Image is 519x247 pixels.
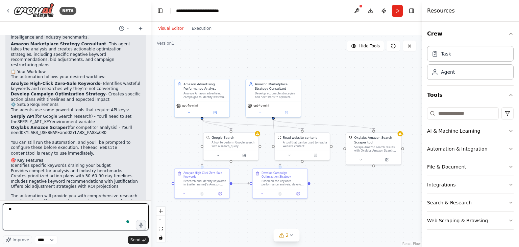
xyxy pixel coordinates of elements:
[136,220,146,230] button: Click to speak your automation idea
[427,176,514,194] button: Integrations
[271,119,376,130] g: Edge from 6a412c08-86b4-47ae-88b9-88ec9045f06b to 12733032-072f-44e4-bfe2-6ab04174d3a9
[59,7,76,15] div: BETA
[182,104,198,108] span: gpt-4o-mini
[354,145,398,153] div: Scrape Amazon search results with Oxylabs Amazon Search Scraper
[212,141,256,148] div: A tool to perform Google search with a search_query.
[11,108,141,113] p: The agents use some powerful tools that require API keys:
[11,140,141,157] p: You can still run the automation, and you'll be prompted to configure these before execution. The...
[174,79,230,117] div: Amazon Advertising Performance AnalystAnalyze Amazon advertising campaigns to identify wasteful a...
[202,110,228,115] button: Open in side panel
[283,136,317,140] div: Read website content
[183,171,227,178] div: Analyze High-Click Zero-Sale Keywords
[427,105,514,235] div: Tools
[441,50,451,57] div: Task
[427,140,514,158] button: Automation & Integration
[11,81,141,92] li: - Identifies wasteful keywords and researches why they're not converting
[11,81,100,86] strong: Analyze High-Click Zero-Sale Keywords
[11,145,117,156] code: Read website content
[156,224,165,233] button: fit view
[11,114,34,119] strong: Serply API
[303,153,328,158] button: Open in side panel
[277,136,281,139] img: ScrapeWebsiteTool
[128,236,149,244] button: Send
[11,163,141,169] li: Identifies specific keywords draining your budget
[174,168,230,199] div: Analyze High-Click Zero-Sale KeywordsResearch and identify keywords in {seller_name}'s Amazon adv...
[68,131,106,135] code: OXYLABS_PASSWORD
[155,6,165,16] button: Hide left sidebar
[252,168,308,199] div: Develop Campaign Optimization StrategyBased on the keyword performance analysis, develop a compre...
[11,158,141,163] h2: 🎯 Key Features
[11,102,141,108] h2: ⚙️ Setup Requirements
[253,104,269,108] span: gpt-4o-mini
[116,24,132,32] button: Switch to previous chat
[212,191,227,197] button: Open in side panel
[427,158,514,176] button: File & Document
[286,232,289,239] span: 2
[157,41,174,46] div: Version 1
[3,203,149,230] textarea: To enrich screen reader interactions, please activate Accessibility in Grammarly extension settings
[13,237,29,243] span: Improve
[183,92,227,99] div: Analyze Amazon advertising campaigns to identify wasteful ad spend by researching keywords with h...
[349,136,353,139] img: OxylabsAmazonSearchScraperTool
[11,114,141,125] li: (for Google Search research) - You'll need to set the environment variable
[255,82,298,91] div: Amazon Marketplace Strategy Consultant
[11,184,141,189] li: Offers bid adjustment strategies with ROI projections
[441,69,455,75] div: Agent
[183,179,227,186] div: Research and identify keywords in {seller_name}'s Amazon advertising campaigns that are generatin...
[283,141,327,148] div: A tool that can be used to read a website content.
[21,131,60,135] code: OXYLABS_USERNAME
[14,3,54,18] img: Logo
[262,171,305,178] div: Develop Campaign Optimization Strategy
[3,235,32,244] button: Improve
[346,132,401,165] div: OxylabsAmazonSearchScraperToolOxylabs Amazon Search Scraper toolScrape Amazon search results with...
[402,242,421,246] a: React Flow attribution
[271,119,282,165] g: Edge from 6a412c08-86b4-47ae-88b9-88ec9045f06b to 5698d359-51c0-4386-94b3-3cc1ff759936
[274,110,299,115] button: Open in side panel
[262,179,305,186] div: Based on the keyword performance analysis, develop a comprehensive strategy to reduce wasteful ad...
[11,125,68,130] strong: Oxylabs Amazon Scraper
[18,120,52,125] code: SERPLY_API_KEY
[274,132,330,160] div: ScrapeWebsiteToolRead website contentA tool that can be used to read a website content.
[135,24,146,32] button: Start a new chat
[212,136,234,140] div: Google Search
[11,42,141,68] p: - This agent takes the analysis and creates actionable optimization strategies, including specifi...
[359,43,380,49] span: Hide Tools
[203,132,259,160] div: SerplyWebSearchToolGoogle SearchA tool to perform Google search with a search_query.
[427,86,514,105] button: Tools
[427,122,514,140] button: AI & Machine Learning
[11,125,141,136] li: (for competitor analysis) - You'll need and
[206,136,210,139] img: SerplyWebSearchTool
[427,43,514,85] div: Crew
[156,207,165,216] button: zoom in
[156,216,165,224] button: zoom out
[188,24,216,32] button: Execution
[11,69,141,75] h2: 📋 Your Workflow
[255,92,298,99] div: Develop actionable strategies and next steps to optimize Amazon advertising campaigns based on pe...
[11,194,141,220] p: The automation will provide you with comprehensive research results and specific next actions to ...
[130,237,141,243] span: Send
[271,191,290,197] button: No output available
[232,181,250,185] g: Edge from 643cf309-a0b1-4ed1-a8fc-8f7276065f0b to 5698d359-51c0-4386-94b3-3cc1ff759936
[374,157,399,163] button: Open in side panel
[11,174,141,179] li: Creates prioritized action plans with 30-60-90 day timelines
[11,92,141,102] li: - Creates specific action plans with timelines and expected impact
[407,6,416,16] button: Hide right sidebar
[427,7,455,15] h4: Resources
[427,194,514,211] button: Search & Research
[354,136,398,144] div: Oxylabs Amazon Search Scraper tool
[183,82,227,91] div: Amazon Advertising Performance Analyst
[11,74,141,80] p: The automation follows your desired workflow:
[176,7,239,14] nav: breadcrumb
[290,191,305,197] button: Open in side panel
[427,24,514,43] button: Crew
[274,229,300,242] button: 2
[427,212,514,229] button: Web Scraping & Browsing
[11,169,141,174] li: Provides competitor analysis and industry benchmarks
[154,24,188,32] button: Visual Editor
[200,119,204,165] g: Edge from fe13caed-2db4-4a66-8dd2-39a330561273 to 643cf309-a0b1-4ed1-a8fc-8f7276065f0b
[11,42,106,46] strong: Amazon Marketplace Strategy Consultant
[231,153,257,158] button: Open in side panel
[193,191,212,197] button: No output available
[156,233,165,242] button: toggle interactivity
[347,41,384,51] button: Hide Tools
